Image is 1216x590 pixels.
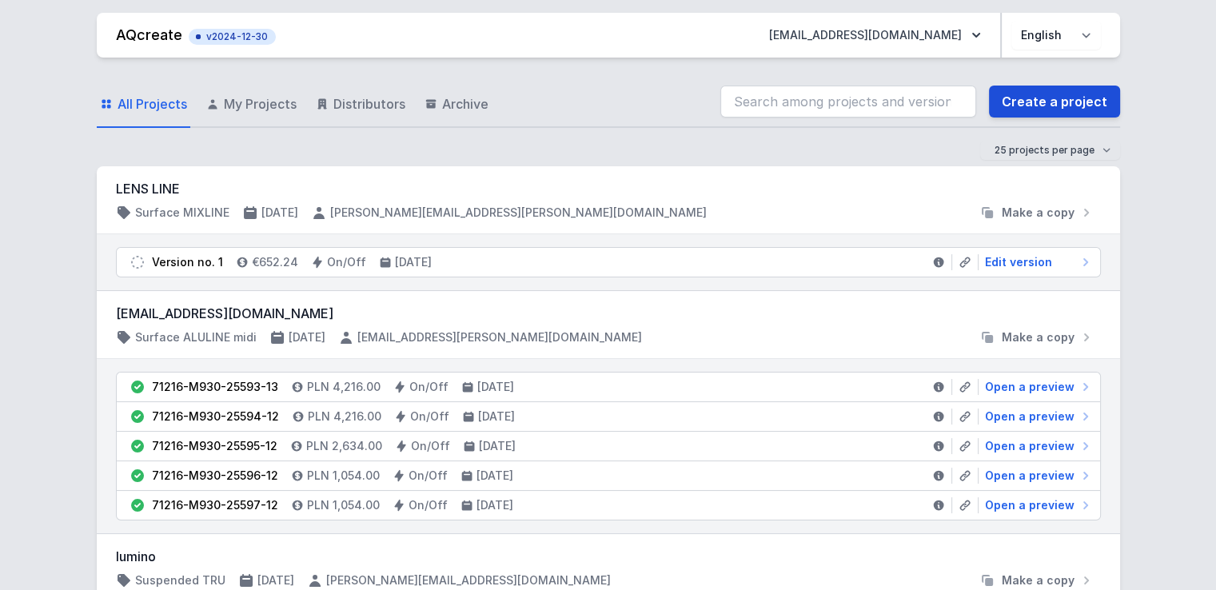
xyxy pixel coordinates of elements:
[1002,329,1074,345] span: Make a copy
[1011,21,1101,50] select: Choose language
[979,379,1094,395] a: Open a preview
[479,438,516,454] h4: [DATE]
[1002,572,1074,588] span: Make a copy
[476,468,513,484] h4: [DATE]
[979,254,1094,270] a: Edit version
[135,205,229,221] h4: Surface MIXLINE
[152,468,278,484] div: 71216-M930-25596-12
[327,254,366,270] h4: On/Off
[306,438,382,454] h4: PLN 2,634.00
[985,468,1074,484] span: Open a preview
[224,94,297,114] span: My Projects
[979,468,1094,484] a: Open a preview
[478,409,515,425] h4: [DATE]
[307,497,380,513] h4: PLN 1,054.00
[720,86,976,118] input: Search among projects and versions...
[985,497,1074,513] span: Open a preview
[333,94,405,114] span: Distributors
[756,21,994,50] button: [EMAIL_ADDRESS][DOMAIN_NAME]
[985,379,1074,395] span: Open a preview
[1002,205,1074,221] span: Make a copy
[313,82,409,128] a: Distributors
[973,572,1101,588] button: Make a copy
[979,438,1094,454] a: Open a preview
[308,409,381,425] h4: PLN 4,216.00
[116,26,182,43] a: AQcreate
[152,438,277,454] div: 71216-M930-25595-12
[476,497,513,513] h4: [DATE]
[989,86,1120,118] a: Create a project
[257,572,294,588] h4: [DATE]
[289,329,325,345] h4: [DATE]
[116,547,1101,566] h3: lumino
[130,254,146,270] img: draft.svg
[197,30,268,43] span: v2024-12-30
[985,254,1052,270] span: Edit version
[261,205,298,221] h4: [DATE]
[410,409,449,425] h4: On/Off
[152,379,278,395] div: 71216-M930-25593-13
[477,379,514,395] h4: [DATE]
[152,254,223,270] div: Version no. 1
[985,438,1074,454] span: Open a preview
[118,94,187,114] span: All Projects
[326,572,611,588] h4: [PERSON_NAME][EMAIL_ADDRESS][DOMAIN_NAME]
[979,409,1094,425] a: Open a preview
[973,329,1101,345] button: Make a copy
[97,82,190,128] a: All Projects
[395,254,432,270] h4: [DATE]
[409,379,449,395] h4: On/Off
[116,304,1101,323] h3: [EMAIL_ADDRESS][DOMAIN_NAME]
[409,468,448,484] h4: On/Off
[409,497,448,513] h4: On/Off
[442,94,488,114] span: Archive
[979,497,1094,513] a: Open a preview
[411,438,450,454] h4: On/Off
[189,26,276,45] button: v2024-12-30
[307,379,381,395] h4: PLN 4,216.00
[116,179,1101,198] h3: LENS LINE
[252,254,298,270] h4: €652.24
[985,409,1074,425] span: Open a preview
[152,409,279,425] div: 71216-M930-25594-12
[135,572,225,588] h4: Suspended TRU
[152,497,278,513] div: 71216-M930-25597-12
[357,329,642,345] h4: [EMAIL_ADDRESS][PERSON_NAME][DOMAIN_NAME]
[330,205,707,221] h4: [PERSON_NAME][EMAIL_ADDRESS][PERSON_NAME][DOMAIN_NAME]
[203,82,300,128] a: My Projects
[421,82,492,128] a: Archive
[973,205,1101,221] button: Make a copy
[307,468,380,484] h4: PLN 1,054.00
[135,329,257,345] h4: Surface ALULINE midi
